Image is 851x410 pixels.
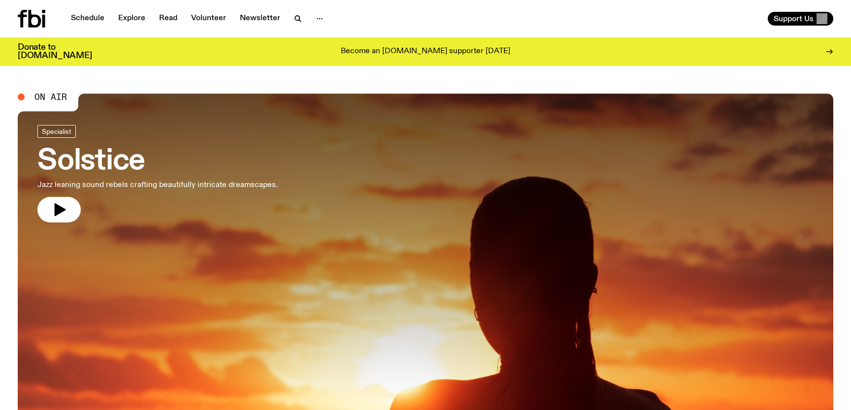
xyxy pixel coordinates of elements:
[153,12,183,26] a: Read
[774,14,814,23] span: Support Us
[112,12,151,26] a: Explore
[34,93,67,101] span: On Air
[42,127,71,135] span: Specialist
[341,47,510,56] p: Become an [DOMAIN_NAME] supporter [DATE]
[37,148,278,175] h3: Solstice
[185,12,232,26] a: Volunteer
[65,12,110,26] a: Schedule
[234,12,286,26] a: Newsletter
[18,43,92,60] h3: Donate to [DOMAIN_NAME]
[768,12,833,26] button: Support Us
[37,125,76,138] a: Specialist
[37,179,278,191] p: Jazz leaning sound rebels crafting beautifully intricate dreamscapes.
[37,125,278,222] a: SolsticeJazz leaning sound rebels crafting beautifully intricate dreamscapes.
